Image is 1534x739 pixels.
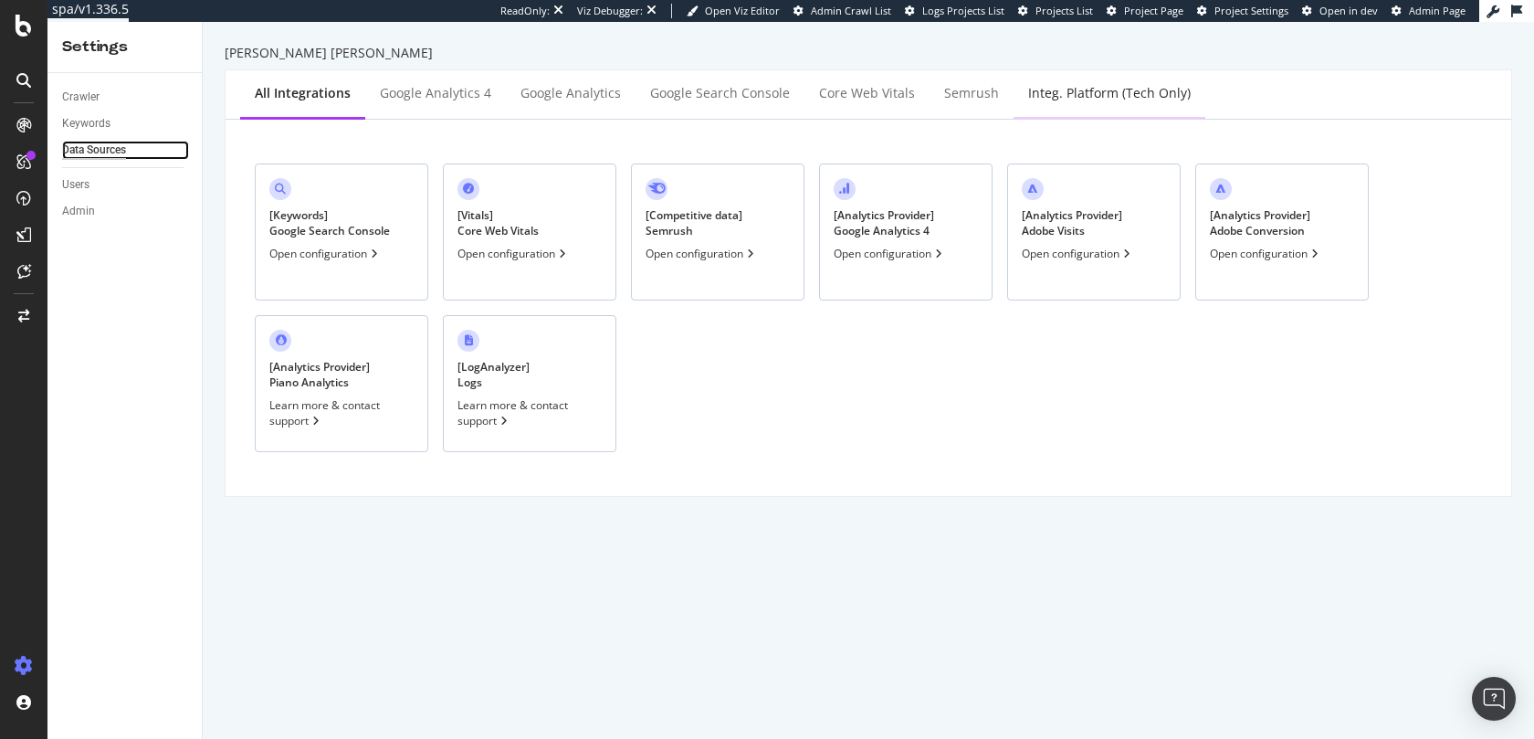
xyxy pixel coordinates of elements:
[646,246,758,261] div: Open configuration
[1409,4,1466,17] span: Admin Page
[269,207,390,238] div: [ Keywords ] Google Search Console
[1018,4,1093,18] a: Projects List
[62,88,189,107] a: Crawler
[834,207,934,238] div: [ Analytics Provider ] Google Analytics 4
[457,246,570,261] div: Open configuration
[62,37,187,58] div: Settings
[1214,4,1288,17] span: Project Settings
[62,202,95,221] div: Admin
[1210,246,1322,261] div: Open configuration
[62,114,189,133] a: Keywords
[1302,4,1378,18] a: Open in dev
[834,246,946,261] div: Open configuration
[687,4,780,18] a: Open Viz Editor
[819,84,915,102] div: Core Web Vitals
[705,4,780,17] span: Open Viz Editor
[1022,246,1134,261] div: Open configuration
[62,175,89,195] div: Users
[225,44,1512,62] div: [PERSON_NAME] [PERSON_NAME]
[944,84,999,102] div: Semrush
[62,114,110,133] div: Keywords
[520,84,621,102] div: Google Analytics
[269,397,414,428] div: Learn more & contact support
[62,141,126,160] div: Data Sources
[1022,207,1122,238] div: [ Analytics Provider ] Adobe Visits
[1319,4,1378,17] span: Open in dev
[62,175,189,195] a: Users
[1124,4,1183,17] span: Project Page
[62,202,189,221] a: Admin
[811,4,891,17] span: Admin Crawl List
[269,359,370,390] div: [ Analytics Provider ] Piano Analytics
[1107,4,1183,18] a: Project Page
[1472,677,1516,721] div: Open Intercom Messenger
[457,207,539,238] div: [ Vitals ] Core Web Vitals
[255,84,351,102] div: All integrations
[577,4,643,18] div: Viz Debugger:
[500,4,550,18] div: ReadOnly:
[62,88,100,107] div: Crawler
[269,246,382,261] div: Open configuration
[646,207,742,238] div: [ Competitive data ] Semrush
[1210,207,1310,238] div: [ Analytics Provider ] Adobe Conversion
[1028,84,1191,102] div: Integ. Platform (tech only)
[905,4,1004,18] a: Logs Projects List
[922,4,1004,17] span: Logs Projects List
[1392,4,1466,18] a: Admin Page
[650,84,790,102] div: Google Search Console
[457,359,530,390] div: [ LogAnalyzer ] Logs
[1035,4,1093,17] span: Projects List
[457,397,602,428] div: Learn more & contact support
[380,84,491,102] div: Google Analytics 4
[1197,4,1288,18] a: Project Settings
[793,4,891,18] a: Admin Crawl List
[62,141,189,160] a: Data Sources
